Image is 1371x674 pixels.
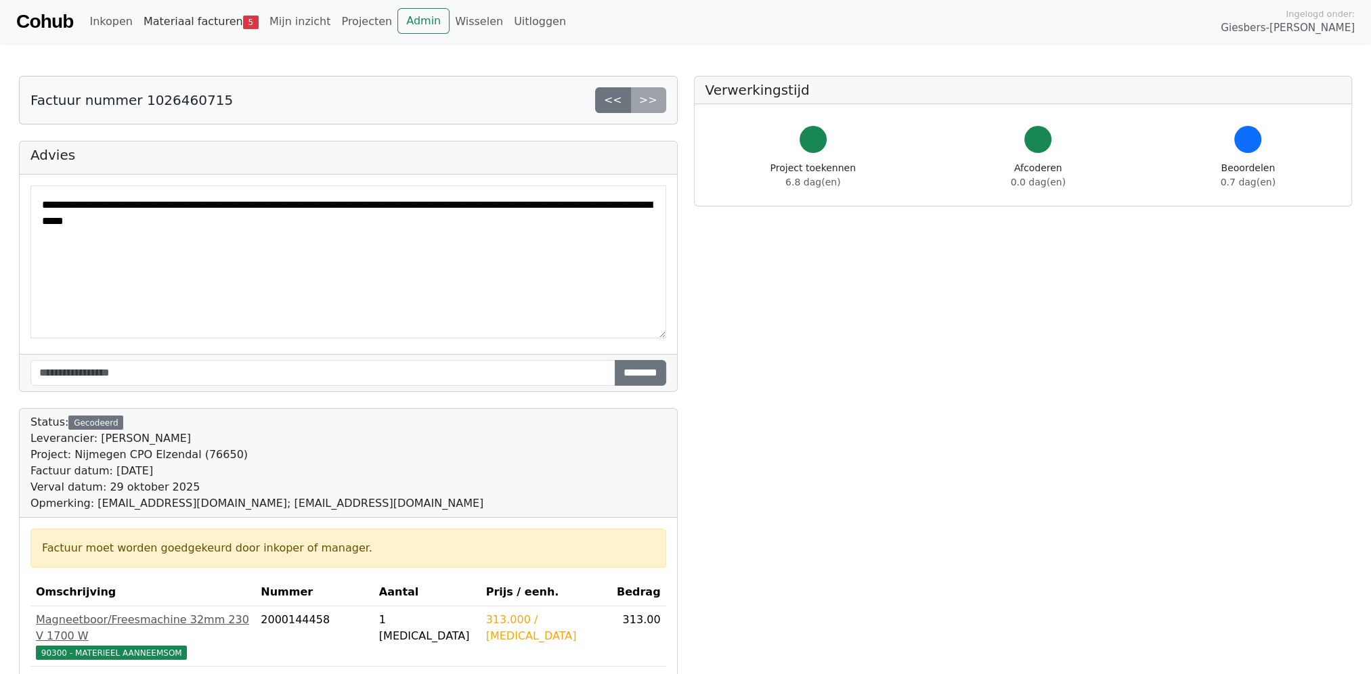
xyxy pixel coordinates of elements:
[481,579,611,606] th: Prijs / eenh.
[255,606,374,666] td: 2000144458
[1221,20,1355,36] span: Giesbers-[PERSON_NAME]
[30,479,483,495] div: Verval datum: 29 oktober 2025
[36,612,250,644] div: Magneetboor/Freesmachine 32mm 230 V 1700 W
[30,430,483,447] div: Leverancier: [PERSON_NAME]
[36,646,187,659] span: 90300 - MATERIEEL AANNEEMSOM
[374,579,481,606] th: Aantal
[255,579,374,606] th: Nummer
[1221,161,1276,189] div: Beoordelen
[243,16,259,29] span: 5
[30,579,255,606] th: Omschrijving
[785,177,840,187] span: 6.8 dag(en)
[450,8,508,35] a: Wisselen
[36,612,250,660] a: Magneetboor/Freesmachine 32mm 230 V 1700 W90300 - MATERIEEL AANNEEMSOM
[595,87,631,113] a: <<
[68,415,123,429] div: Gecodeerd
[486,612,606,644] div: 313.000 / [MEDICAL_DATA]
[30,463,483,479] div: Factuur datum: [DATE]
[138,8,264,35] a: Materiaal facturen5
[1011,161,1066,189] div: Afcoderen
[30,414,483,512] div: Status:
[770,161,856,189] div: Project toekennen
[30,92,233,108] h5: Factuur nummer 1026460715
[84,8,137,35] a: Inkopen
[30,447,483,463] div: Project: Nijmegen CPO Elzendal (76650)
[16,5,73,38] a: Cohub
[1221,177,1276,187] span: 0.7 dag(en)
[611,579,666,606] th: Bedrag
[611,606,666,666] td: 313.00
[705,82,1341,98] h5: Verwerkingstijd
[508,8,571,35] a: Uitloggen
[336,8,397,35] a: Projecten
[42,540,655,556] div: Factuur moet worden goedgekeurd door inkoper of manager.
[264,8,336,35] a: Mijn inzicht
[30,147,666,163] h5: Advies
[379,612,475,644] div: 1 [MEDICAL_DATA]
[1011,177,1066,187] span: 0.0 dag(en)
[1286,7,1355,20] span: Ingelogd onder:
[397,8,450,34] a: Admin
[30,495,483,512] div: Opmerking: [EMAIL_ADDRESS][DOMAIN_NAME]; [EMAIL_ADDRESS][DOMAIN_NAME]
